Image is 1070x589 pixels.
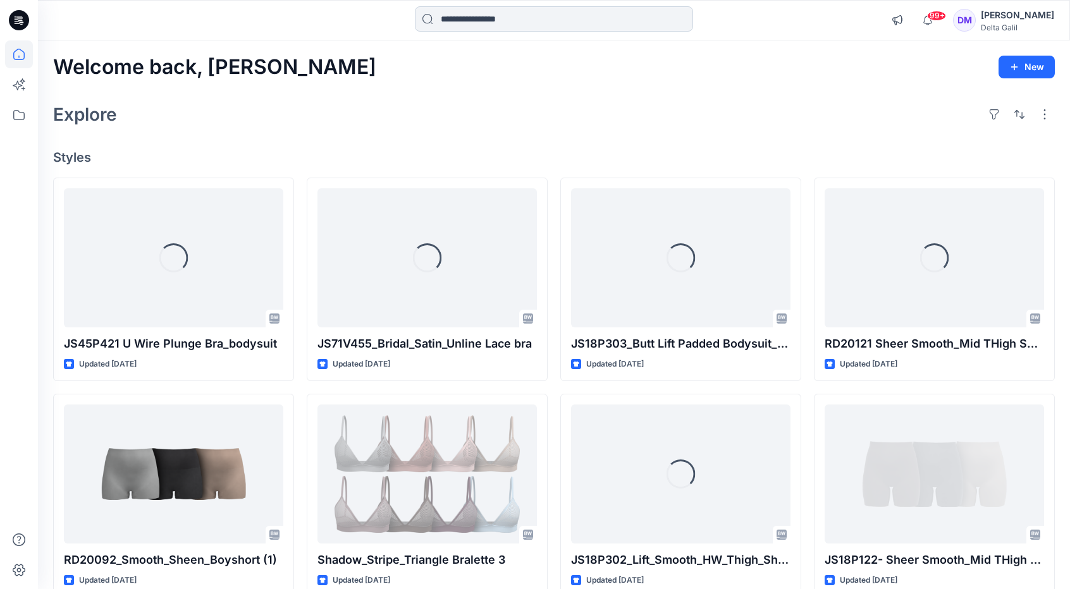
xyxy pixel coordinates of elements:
[317,551,537,569] p: Shadow_Stripe_Triangle Bralette 3
[981,8,1054,23] div: [PERSON_NAME]
[317,335,537,353] p: JS71V455_Bridal_Satin_Unline Lace bra
[571,551,790,569] p: JS18P302_Lift_Smooth_HW_Thigh_Shaper
[586,358,644,371] p: Updated [DATE]
[53,150,1055,165] h4: Styles
[317,404,537,543] a: Shadow_Stripe_Triangle Bralette 3
[825,404,1044,543] a: JS18P122- Sheer Smooth_Mid THigh Short
[333,358,390,371] p: Updated [DATE]
[571,335,790,353] p: JS18P303_Butt Lift Padded Bodysuit_Romper
[586,574,644,587] p: Updated [DATE]
[953,9,976,32] div: DM
[981,23,1054,32] div: Delta Galil
[53,56,376,79] h2: Welcome back, [PERSON_NAME]
[840,574,897,587] p: Updated [DATE]
[927,11,946,21] span: 99+
[64,404,283,543] a: RD20092_Smooth_Sheen_Boyshort (1)
[825,335,1044,353] p: RD20121 Sheer Smooth_Mid THigh Short
[79,358,137,371] p: Updated [DATE]
[53,104,117,124] h2: Explore
[825,551,1044,569] p: JS18P122- Sheer Smooth_Mid THigh Short
[999,56,1055,78] button: New
[64,551,283,569] p: RD20092_Smooth_Sheen_Boyshort (1)
[79,574,137,587] p: Updated [DATE]
[840,358,897,371] p: Updated [DATE]
[333,574,390,587] p: Updated [DATE]
[64,335,283,353] p: JS45P421 U Wire Plunge Bra_bodysuit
